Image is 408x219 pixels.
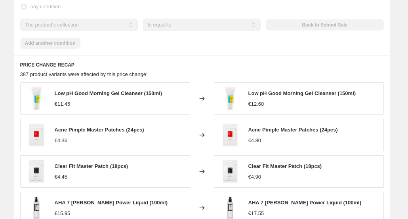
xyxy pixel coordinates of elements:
[20,62,384,68] h6: PRICE CHANGE RECAP
[218,87,242,110] img: 019000000035_80x.jpg
[248,137,261,143] span: €4.80
[55,163,128,169] span: Clear Fit Master Patch (18pcs)
[218,123,242,147] img: 019000000020_80x.jpg
[55,174,68,180] span: €4.45
[25,123,48,147] img: 019000000020_80x.jpg
[248,101,264,107] span: €12.60
[55,101,71,107] span: €11.45
[248,200,362,206] span: AHA 7 [PERSON_NAME] Power Liquid (100ml)
[25,87,48,110] img: 019000000035_80x.jpg
[31,4,61,10] span: any condition
[55,90,162,96] span: Low pH Good Morning Gel Cleanser (150ml)
[20,71,148,77] span: 387 product variants were affected by this price change:
[248,127,338,133] span: Acne Pimple Master Patches (24pcs)
[248,90,356,96] span: Low pH Good Morning Gel Cleanser (150ml)
[55,137,68,143] span: €4.36
[248,210,264,216] span: €17.55
[55,200,168,206] span: AHA 7 [PERSON_NAME] Power Liquid (100ml)
[218,160,242,183] img: 019000000065_80x.jpg
[248,174,261,180] span: €4.90
[248,163,322,169] span: Clear Fit Master Patch (18pcs)
[55,210,71,216] span: €15.95
[25,160,48,183] img: 019000000065_80x.jpg
[55,127,144,133] span: Acne Pimple Master Patches (24pcs)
